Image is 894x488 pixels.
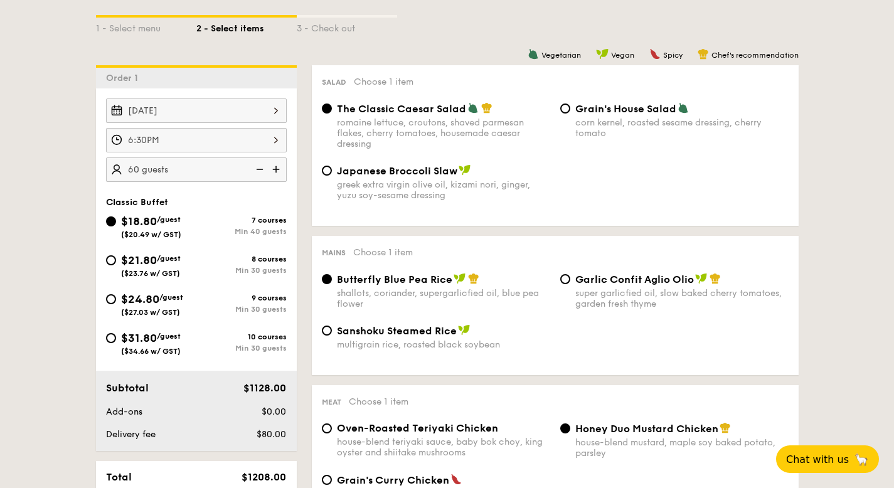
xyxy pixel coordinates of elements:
div: 8 courses [196,255,287,263]
input: $31.80/guest($34.66 w/ GST)10 coursesMin 30 guests [106,333,116,343]
input: $21.80/guest($23.76 w/ GST)8 coursesMin 30 guests [106,255,116,265]
input: Garlic Confit Aglio Oliosuper garlicfied oil, slow baked cherry tomatoes, garden fresh thyme [560,274,570,284]
div: Min 30 guests [196,305,287,314]
div: Min 30 guests [196,266,287,275]
span: $0.00 [262,406,286,417]
span: Grain's Curry Chicken [337,474,449,486]
span: Japanese Broccoli Slaw [337,165,457,177]
span: ($20.49 w/ GST) [121,230,181,239]
span: Classic Buffet [106,197,168,208]
input: Sanshoku Steamed Ricemultigrain rice, roasted black soybean [322,326,332,336]
img: icon-vegan.f8ff3823.svg [459,164,471,176]
img: icon-chef-hat.a58ddaea.svg [468,273,479,284]
input: Number of guests [106,157,287,182]
span: $21.80 [121,253,157,267]
span: Sanshoku Steamed Rice [337,325,457,337]
div: house-blend mustard, maple soy baked potato, parsley [575,437,789,459]
span: Total [106,471,132,483]
input: $24.80/guest($27.03 w/ GST)9 coursesMin 30 guests [106,294,116,304]
div: 1 - Select menu [96,18,196,35]
img: icon-chef-hat.a58ddaea.svg [698,48,709,60]
span: Order 1 [106,73,143,83]
div: Min 40 guests [196,227,287,236]
span: Grain's House Salad [575,103,676,115]
input: Oven-Roasted Teriyaki Chickenhouse-blend teriyaki sauce, baby bok choy, king oyster and shiitake ... [322,423,332,433]
span: Meat [322,398,341,406]
input: Butterfly Blue Pea Riceshallots, coriander, supergarlicfied oil, blue pea flower [322,274,332,284]
span: Choose 1 item [354,77,413,87]
span: ($23.76 w/ GST) [121,269,180,278]
span: The Classic Caesar Salad [337,103,466,115]
span: ($34.66 w/ GST) [121,347,181,356]
input: Event date [106,98,287,123]
div: 2 - Select items [196,18,297,35]
span: /guest [157,254,181,263]
span: Subtotal [106,382,149,394]
span: Garlic Confit Aglio Olio [575,273,694,285]
img: icon-vegan.f8ff3823.svg [695,273,708,284]
span: $80.00 [257,429,286,440]
span: 🦙 [854,452,869,467]
span: $18.80 [121,215,157,228]
img: icon-reduce.1d2dbef1.svg [249,157,268,181]
div: house-blend teriyaki sauce, baby bok choy, king oyster and shiitake mushrooms [337,437,550,458]
img: icon-vegan.f8ff3823.svg [596,48,609,60]
span: Delivery fee [106,429,156,440]
img: icon-chef-hat.a58ddaea.svg [710,273,721,284]
input: Honey Duo Mustard Chickenhouse-blend mustard, maple soy baked potato, parsley [560,423,570,433]
img: icon-vegan.f8ff3823.svg [454,273,466,284]
span: Honey Duo Mustard Chicken [575,423,718,435]
span: Oven-Roasted Teriyaki Chicken [337,422,498,434]
div: greek extra virgin olive oil, kizami nori, ginger, yuzu soy-sesame dressing [337,179,550,201]
span: Mains [322,248,346,257]
span: Chef's recommendation [711,51,799,60]
span: $31.80 [121,331,157,345]
span: Butterfly Blue Pea Rice [337,273,452,285]
img: icon-spicy.37a8142b.svg [649,48,661,60]
div: 10 courses [196,332,287,341]
img: icon-add.58712e84.svg [268,157,287,181]
input: Grain's Curry Chickennyonya curry, masala powder, lemongrass [322,475,332,485]
button: Chat with us🦙 [776,445,879,473]
div: 9 courses [196,294,287,302]
input: Event time [106,128,287,152]
img: icon-vegetarian.fe4039eb.svg [678,102,689,114]
span: /guest [159,293,183,302]
input: Japanese Broccoli Slawgreek extra virgin olive oil, kizami nori, ginger, yuzu soy-sesame dressing [322,166,332,176]
div: Min 30 guests [196,344,287,353]
img: icon-chef-hat.a58ddaea.svg [481,102,492,114]
span: Choose 1 item [349,396,408,407]
span: ($27.03 w/ GST) [121,308,180,317]
span: Spicy [663,51,683,60]
img: icon-vegan.f8ff3823.svg [458,324,471,336]
span: Add-ons [106,406,142,417]
div: 3 - Check out [297,18,397,35]
span: /guest [157,332,181,341]
input: Grain's House Saladcorn kernel, roasted sesame dressing, cherry tomato [560,103,570,114]
span: $1128.00 [243,382,286,394]
input: The Classic Caesar Saladromaine lettuce, croutons, shaved parmesan flakes, cherry tomatoes, house... [322,103,332,114]
input: $18.80/guest($20.49 w/ GST)7 coursesMin 40 guests [106,216,116,226]
span: Salad [322,78,346,87]
span: $24.80 [121,292,159,306]
div: corn kernel, roasted sesame dressing, cherry tomato [575,117,789,139]
span: Vegan [611,51,634,60]
div: shallots, coriander, supergarlicfied oil, blue pea flower [337,288,550,309]
img: icon-spicy.37a8142b.svg [450,474,462,485]
div: 7 courses [196,216,287,225]
img: icon-chef-hat.a58ddaea.svg [720,422,731,433]
div: multigrain rice, roasted black soybean [337,339,550,350]
div: romaine lettuce, croutons, shaved parmesan flakes, cherry tomatoes, housemade caesar dressing [337,117,550,149]
span: Chat with us [786,454,849,465]
img: icon-vegetarian.fe4039eb.svg [467,102,479,114]
span: Choose 1 item [353,247,413,258]
span: $1208.00 [242,471,286,483]
div: super garlicfied oil, slow baked cherry tomatoes, garden fresh thyme [575,288,789,309]
span: /guest [157,215,181,224]
span: Vegetarian [541,51,581,60]
img: icon-vegetarian.fe4039eb.svg [528,48,539,60]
